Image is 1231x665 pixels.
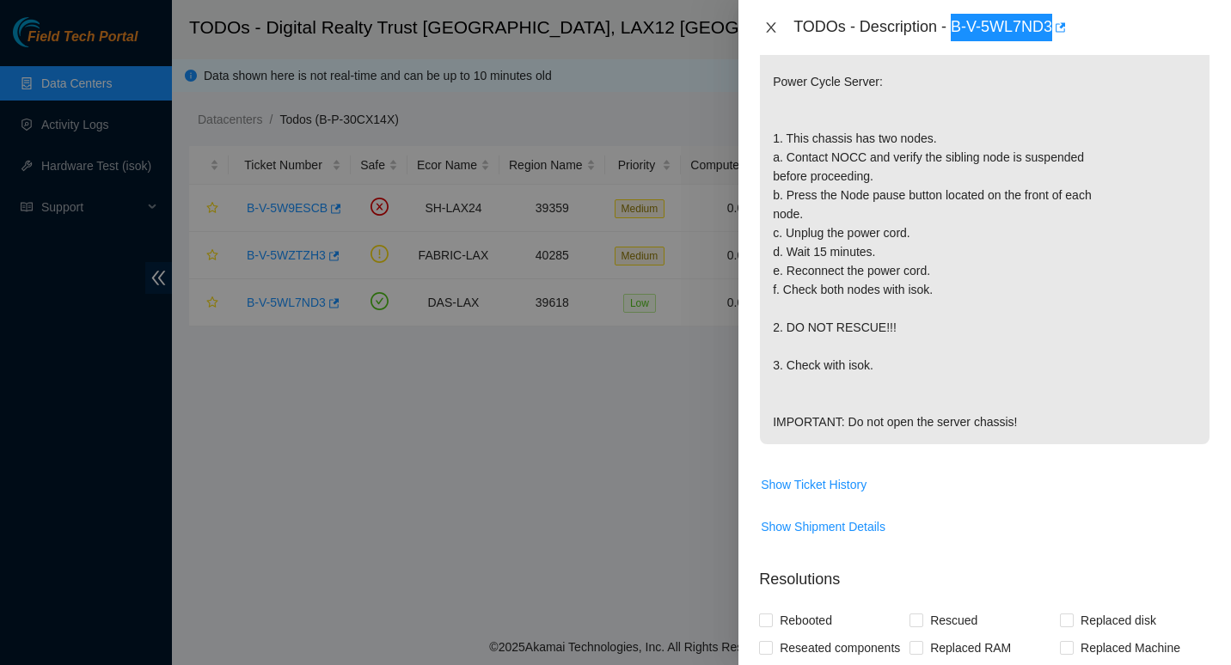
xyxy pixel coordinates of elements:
span: Rebooted [773,607,839,634]
span: Reseated components [773,634,907,662]
span: Replaced RAM [923,634,1018,662]
div: TODOs - Description - B-V-5WL7ND3 [793,14,1210,41]
button: Close [759,20,783,36]
span: Show Ticket History [761,475,867,494]
span: Show Shipment Details [761,517,885,536]
span: Replaced Machine [1074,634,1187,662]
button: Show Ticket History [760,471,867,498]
button: Show Shipment Details [760,513,886,540]
span: Replaced disk [1074,607,1163,634]
span: Rescued [923,607,984,634]
p: Resolutions [759,554,1210,591]
span: close [764,21,778,34]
